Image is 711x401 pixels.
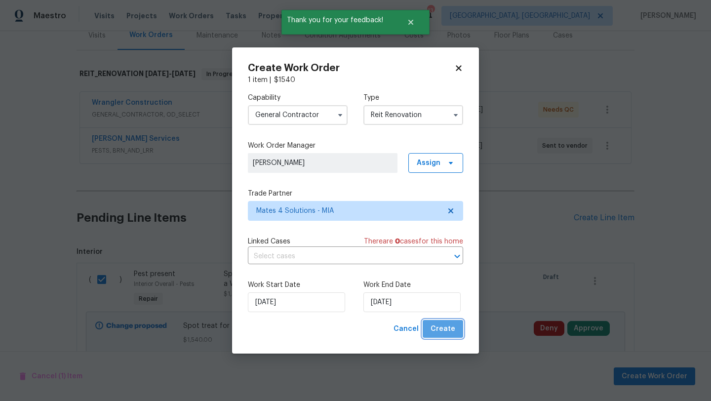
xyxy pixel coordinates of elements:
[431,323,455,335] span: Create
[248,280,348,290] label: Work Start Date
[253,158,393,168] span: [PERSON_NAME]
[281,10,395,31] span: Thank you for your feedback!
[450,249,464,263] button: Open
[363,280,463,290] label: Work End Date
[248,141,463,151] label: Work Order Manager
[417,158,440,168] span: Assign
[390,320,423,338] button: Cancel
[274,77,295,83] span: $ 1540
[423,320,463,338] button: Create
[363,292,461,312] input: M/D/YYYY
[248,292,345,312] input: M/D/YYYY
[450,109,462,121] button: Show options
[248,105,348,125] input: Select...
[248,93,348,103] label: Capability
[394,323,419,335] span: Cancel
[363,93,463,103] label: Type
[248,249,435,264] input: Select cases
[248,75,463,85] div: 1 item |
[395,12,427,32] button: Close
[248,237,290,246] span: Linked Cases
[395,238,400,245] span: 0
[334,109,346,121] button: Show options
[363,105,463,125] input: Select...
[248,63,454,73] h2: Create Work Order
[248,189,463,199] label: Trade Partner
[364,237,463,246] span: There are case s for this home
[256,206,440,216] span: Mates 4 Solutions - MIA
